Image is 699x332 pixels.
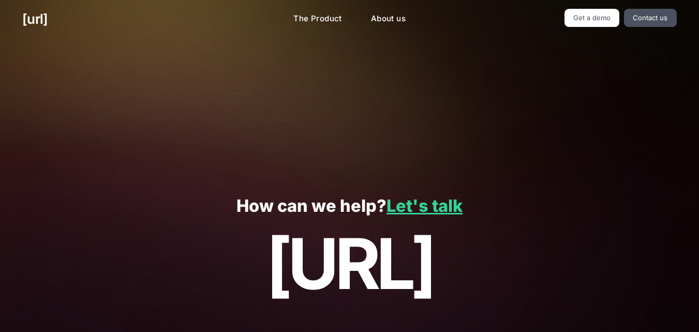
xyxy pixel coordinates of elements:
[22,197,676,216] p: How can we help?
[285,9,350,29] a: The Product
[386,196,463,216] a: Let's talk
[22,9,48,29] a: [URL]
[363,9,414,29] a: About us
[22,225,676,304] p: [URL]
[624,9,677,27] a: Contact us
[564,9,620,27] a: Get a demo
